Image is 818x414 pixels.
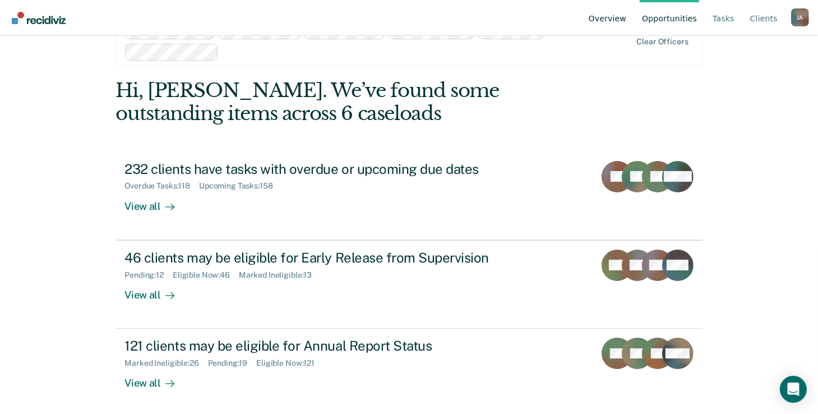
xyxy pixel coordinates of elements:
div: Pending : 19 [208,358,257,368]
button: Profile dropdown button [791,8,809,26]
div: 232 clients have tasks with overdue or upcoming due dates [124,161,518,177]
div: Pending : 12 [124,270,173,280]
div: Open Intercom Messenger [780,376,807,403]
div: View all [124,191,187,213]
div: Marked Ineligible : 26 [124,358,207,368]
div: Clear officers [637,37,688,47]
div: View all [124,368,187,390]
div: Eligible Now : 46 [173,270,239,280]
div: Overdue Tasks : 118 [124,181,199,191]
div: Marked Ineligible : 13 [239,270,321,280]
a: 232 clients have tasks with overdue or upcoming due datesOverdue Tasks:118Upcoming Tasks:158View all [115,152,702,240]
div: View all [124,279,187,301]
a: 46 clients may be eligible for Early Release from SupervisionPending:12Eligible Now:46Marked Inel... [115,240,702,329]
div: 46 clients may be eligible for Early Release from Supervision [124,250,518,266]
div: Eligible Now : 121 [256,358,323,368]
div: Upcoming Tasks : 158 [199,181,282,191]
div: Hi, [PERSON_NAME]. We’ve found some outstanding items across 6 caseloads [115,79,585,125]
div: 121 clients may be eligible for Annual Report Status [124,338,518,354]
div: J A [791,8,809,26]
img: Recidiviz [12,12,66,24]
